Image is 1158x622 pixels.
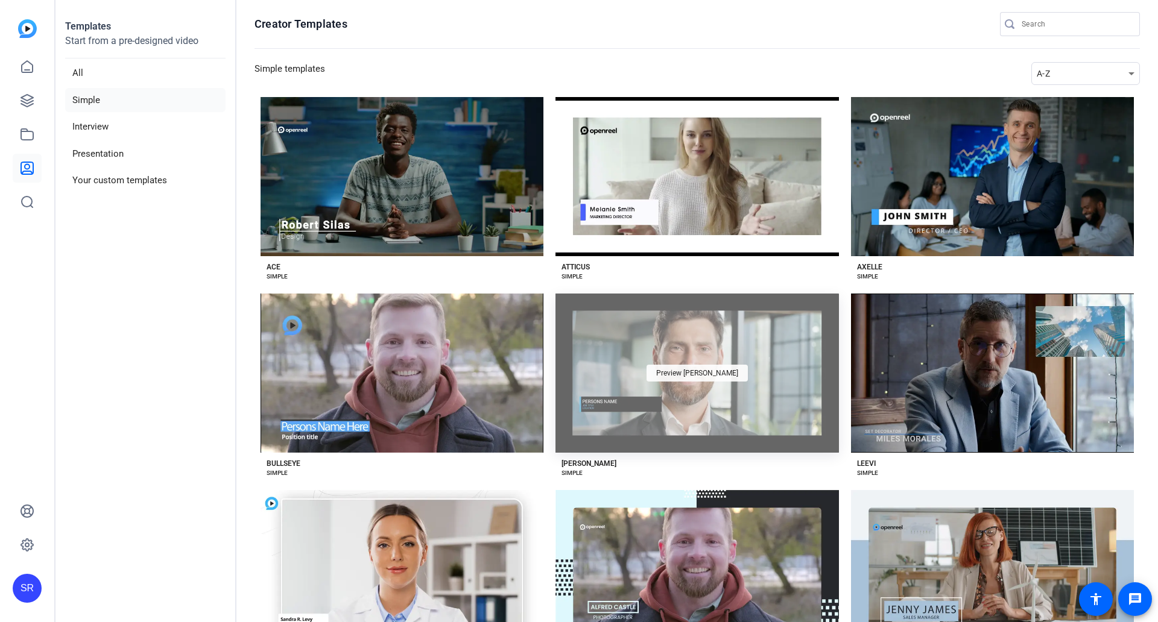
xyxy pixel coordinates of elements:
[65,88,226,113] li: Simple
[255,17,347,31] h1: Creator Templates
[267,262,280,272] div: ACE
[656,369,738,377] span: Preview [PERSON_NAME]
[1128,592,1142,606] mat-icon: message
[261,97,543,256] button: Template image
[562,459,616,468] div: [PERSON_NAME]
[18,19,37,38] img: blue-gradient.svg
[857,468,878,478] div: SIMPLE
[261,294,543,453] button: Template image
[1037,69,1050,78] span: A-Z
[562,468,583,478] div: SIMPLE
[267,459,300,468] div: BULLSEYE
[555,294,838,453] button: Template imagePreview [PERSON_NAME]
[65,142,226,166] li: Presentation
[1089,592,1103,606] mat-icon: accessibility
[857,262,882,272] div: AXELLE
[65,61,226,86] li: All
[267,272,288,281] div: SIMPLE
[562,272,583,281] div: SIMPLE
[267,468,288,478] div: SIMPLE
[1022,17,1130,31] input: Search
[65,168,226,193] li: Your custom templates
[555,97,838,256] button: Template image
[851,294,1134,453] button: Template image
[255,62,325,85] h3: Simple templates
[65,34,226,58] p: Start from a pre-designed video
[851,97,1134,256] button: Template image
[65,20,111,32] strong: Templates
[13,574,42,603] div: SR
[562,262,590,272] div: ATTICUS
[857,272,878,281] div: SIMPLE
[65,115,226,139] li: Interview
[857,459,876,468] div: LEEVI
